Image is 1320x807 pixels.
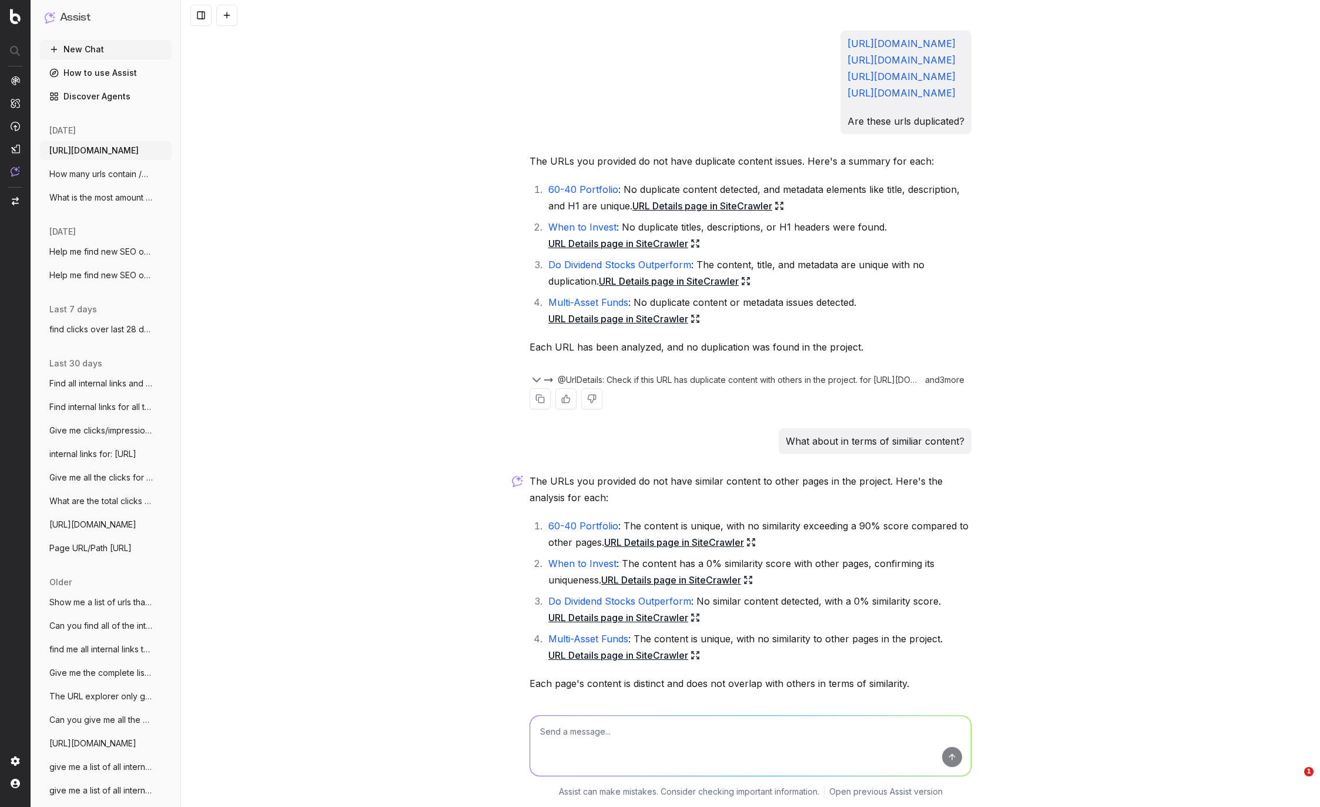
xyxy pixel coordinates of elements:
button: Give me all the clicks for these urls ov [40,468,172,487]
a: When to Invest [548,221,617,233]
li: : No duplicate content detected, and metadata elements like title, description, and H1 are unique. [545,181,971,214]
a: [URL][DOMAIN_NAME] [847,54,956,66]
span: 1 [1304,767,1314,776]
li: : The content, title, and metadata are unique with no duplication. [545,256,971,289]
span: older [49,576,72,588]
a: How to use Assist [40,64,172,82]
button: internal links for: [URL] [40,445,172,463]
img: Activation [11,121,20,131]
span: give me a list of all internal links poi [49,785,153,796]
span: Show me a list of urls that contain "/pc [49,596,153,608]
span: [DATE] [49,226,76,238]
p: Are these urls duplicated? [847,113,964,129]
iframe: Intercom live chat [1280,767,1308,795]
a: Do Dividend Stocks Outperform [548,595,691,607]
span: Give me the complete list of unique urls [49,667,153,679]
button: [URL][DOMAIN_NAME] [40,734,172,753]
img: Setting [11,756,20,766]
span: internal links for: [URL] [49,448,136,460]
span: How many urls contain /60-40-portfolio.h [49,168,153,180]
a: Do Dividend Stocks Outperform [548,259,691,271]
li: : No similar content detected, with a 0% similarity score. [545,593,971,626]
span: give me a list of all internal links poi [49,761,153,773]
a: Open previous Assist version [829,786,943,798]
img: My account [11,779,20,788]
button: Page URL/Path [URL] [40,539,172,558]
span: What are the total clicks and impression [49,495,153,507]
button: Give me the complete list of unique urls [40,663,172,682]
span: last 30 days [49,358,102,369]
button: give me a list of all internal links poi [40,781,172,800]
p: Each page's content is distinct and does not overlap with others in terms of similarity. [530,675,971,692]
span: [URL][DOMAIN_NAME] [49,145,139,156]
a: Multi-Asset Funds [548,296,628,308]
span: Find internal links for all the urls lis [49,401,153,413]
a: [URL][DOMAIN_NAME] [847,38,956,49]
li: : The content is unique, with no similarity exceeding a 90% score compared to other pages. [545,518,971,551]
button: [URL][DOMAIN_NAME] [40,141,172,160]
a: When to Invest [548,558,617,569]
a: URL Details page in SiteCrawler [548,311,700,327]
span: Give me clicks/impressions over the last [49,425,153,436]
button: Help me find new SEO opportunities to im [40,266,172,285]
img: Analytics [11,76,20,85]
p: Assist can make mistakes. Consider checking important information. [559,786,819,798]
img: Assist [45,12,55,23]
h1: Assist [60,9,91,26]
button: find clicks over last 28 days for all th [40,320,172,339]
span: Page URL/Path [URL] [49,542,132,554]
span: Can you find all of the internal links f [49,620,153,632]
button: Find all internal links and clicks to th [40,374,172,393]
a: [URL][DOMAIN_NAME] [847,87,956,99]
button: How many urls contain /60-40-portfolio.h [40,165,172,184]
button: Help me find new SEO opportunities to im [40,242,172,261]
span: [URL][DOMAIN_NAME] [49,519,136,531]
button: @UrlDetails: Check if this URL has duplicate content with others in the project. for [URL][DOMAIN... [544,374,920,386]
span: find me all internal links to this url: [49,643,153,655]
img: Assist [11,166,20,176]
p: What about in terms of similiar content? [786,433,964,449]
span: Help me find new SEO opportunities to im [49,269,153,281]
a: URL Details page in SiteCrawler [601,572,753,588]
li: : No duplicate content or metadata issues detected. [545,294,971,327]
span: What is the most amount of urls I can re [49,192,153,204]
button: What is the most amount of urls I can re [40,188,172,207]
span: [URL][DOMAIN_NAME] [49,738,136,749]
span: find clicks over last 28 days for all th [49,324,153,335]
a: 60-40 Portfolio [548,520,618,532]
a: URL Details page in SiteCrawler [632,198,784,214]
img: Studio [11,144,20,154]
li: : The content is unique, with no similarity to other pages in the project. [545,631,971,663]
span: Give me all the clicks for these urls ov [49,472,153,483]
div: and 3 more [920,374,971,386]
a: URL Details page in SiteCrawler [548,647,700,663]
a: [URL][DOMAIN_NAME] [847,71,956,82]
span: @UrlDetails: Check if this URL has duplicate content with others in the project. for [URL][DOMAIN... [558,374,920,386]
button: Show me a list of urls that contain "/pc [40,593,172,612]
span: Help me find new SEO opportunities to im [49,246,153,258]
p: The URLs you provided do not have duplicate content issues. Here's a summary for each: [530,153,971,169]
button: Can you find all of the internal links f [40,616,172,635]
li: : The content has a 0% similarity score with other pages, confirming its uniqueness. [545,555,971,588]
span: Can you give me all the pages that link [49,714,153,726]
img: Botify assist logo [512,475,523,487]
button: Find internal links for all the urls lis [40,398,172,416]
span: last 7 days [49,304,97,315]
a: URL Details page in SiteCrawler [599,273,751,289]
p: Each URL has been analyzed, and no duplication was found in the project. [530,339,971,355]
span: The URL explorer only gives me a sample [49,691,153,702]
a: Discover Agents [40,87,172,106]
li: : No duplicate titles, descriptions, or H1 headers were found. [545,219,971,252]
a: URL Details page in SiteCrawler [548,609,700,626]
a: URL Details page in SiteCrawler [604,534,756,551]
span: Find all internal links and clicks to th [49,378,153,389]
a: 60-40 Portfolio [548,184,618,195]
button: Assist [45,9,167,26]
img: Switch project [12,197,19,205]
button: New Chat [40,40,172,59]
p: The URLs you provided do not have similar content to other pages in the project. Here's the analy... [530,473,971,506]
img: Botify logo [10,9,21,24]
button: What are the total clicks and impression [40,492,172,511]
a: Multi-Asset Funds [548,633,628,645]
img: Intelligence [11,98,20,108]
